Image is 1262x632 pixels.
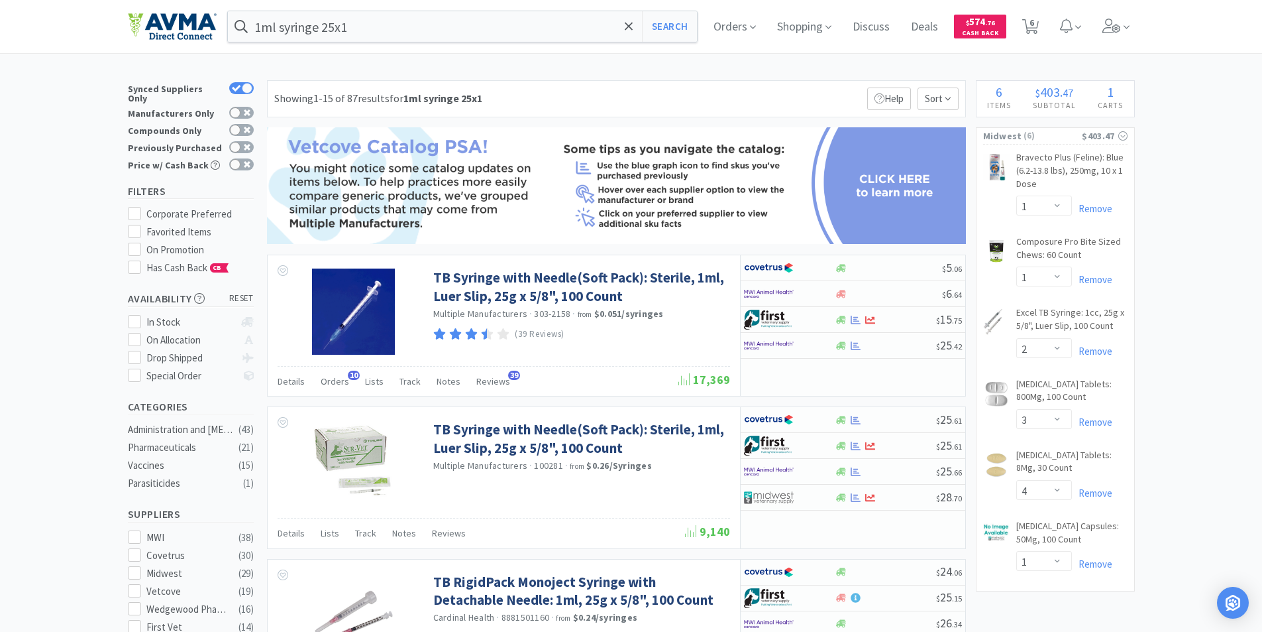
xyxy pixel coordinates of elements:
span: . 15 [952,594,962,603]
img: 67d67680309e4a0bb49a5ff0391dcc42_6.png [744,436,794,456]
span: . 75 [952,316,962,326]
span: $ [942,264,946,274]
img: 528620bb0b1a44a285808ca9b77c4e62_784324.jpeg [983,154,1010,180]
span: Reviews [432,527,466,539]
span: 1 [1107,84,1114,100]
h4: Subtotal [1022,99,1087,111]
span: 9,140 [685,524,730,539]
span: 25 [936,338,962,353]
div: In Stock [146,314,235,330]
span: 25 [936,590,962,605]
a: Multiple Manufacturers [433,460,528,472]
img: 77fca1acd8b6420a9015268ca798ef17_1.png [744,410,794,430]
h5: Availability [128,291,254,306]
span: · [529,460,532,472]
a: 6 [1017,23,1044,34]
a: Excel TB Syringe: 1cc, 25g x 5/8", Luer Slip, 100 Count [1016,306,1128,338]
h4: Carts [1087,99,1134,111]
a: Discuss [847,21,895,33]
img: 321fe98c6849496e9d68ccac1b534b78_47155.jpeg [312,269,395,355]
span: $ [936,316,940,326]
span: 26 [936,615,962,631]
span: 28 [936,489,962,505]
span: . 34 [952,619,962,629]
span: from [570,462,584,471]
img: 939de84bcce94e64beb8355e69455fb9_120301.jpg [983,452,1010,478]
a: Remove [1072,202,1112,215]
div: ( 29 ) [238,566,254,582]
div: Wedgewood Pharmacy [146,601,229,617]
a: Remove [1072,345,1112,357]
span: . 70 [952,493,962,503]
a: [MEDICAL_DATA] Capsules: 50Mg, 100 Count [1016,520,1128,551]
span: Orders [321,375,349,387]
span: 25 [936,438,962,453]
span: $ [936,342,940,351]
span: Midwest [983,129,1022,143]
span: 5 [942,260,962,275]
span: . 06 [952,568,962,578]
span: 6 [996,84,1002,100]
img: f6b2451649754179b5b4e0c70c3f7cb0_2.png [744,336,794,355]
div: MWI [146,530,229,546]
span: $ [942,290,946,300]
img: 6e56928aa30344d0afbe362f28b474f8_120358.jpg [983,381,1010,407]
span: Lists [365,375,384,387]
span: $ [1035,86,1040,99]
img: f95866f397084a07bc813e68de3be880_111752.jpeg [983,309,1004,336]
span: . 66 [952,468,962,477]
span: . 76 [985,19,995,27]
span: . 42 [952,342,962,351]
a: Multiple Manufacturers [433,308,528,320]
div: ( 19 ) [238,584,254,600]
span: Sort [918,88,959,110]
span: $ [936,493,940,503]
a: Cardinal Health [433,611,495,623]
div: . [1022,86,1087,99]
span: · [529,308,532,320]
div: Vetcove [146,584,229,600]
a: Composure Pro Bite Sized Chews: 60 Count [1016,235,1128,267]
span: . 64 [952,290,962,300]
div: Midwest [146,566,229,582]
a: Remove [1072,416,1112,428]
strong: $0.26 / Syringes [586,460,652,472]
div: Drop Shipped [146,350,235,366]
a: Bravecto Plus (Feline): Blue (6.2-13.8 lbs), 250mg, 10 x 1 Dose [1016,151,1128,196]
span: CB [211,264,224,272]
div: On Promotion [146,242,254,258]
span: Notes [437,375,460,387]
h5: Categories [128,399,254,414]
span: $ [936,594,940,603]
span: 15 [936,312,962,327]
h5: Filters [128,184,254,199]
div: Manufacturers Only [128,107,223,118]
span: · [572,308,575,320]
img: f6b2451649754179b5b4e0c70c3f7cb0_2.png [744,462,794,481]
input: Search by item, sku, manufacturer, ingredient, size... [228,11,698,42]
a: [MEDICAL_DATA] Tablets: 8Mg, 30 Count [1016,449,1128,480]
a: $574.76Cash Back [954,9,1006,44]
div: ( 16 ) [238,601,254,617]
span: 403 [1040,84,1060,100]
a: TB RigidPack Monoject Syringe with Detachable Needle: 1ml, 25g x 5/8", 100 Count [433,573,727,609]
img: 77fca1acd8b6420a9015268ca798ef17_1.png [744,562,794,582]
img: 08edbb005b234df882a22db34cb3bd36.png [267,127,966,244]
div: Open Intercom Messenger [1217,587,1249,619]
span: $ [936,442,940,452]
span: · [496,611,499,623]
span: 17,369 [678,372,730,387]
div: ( 15 ) [238,458,254,474]
img: 67d67680309e4a0bb49a5ff0391dcc42_6.png [744,588,794,608]
div: ( 38 ) [238,530,254,546]
span: Cash Back [962,30,998,38]
span: Lists [321,527,339,539]
div: Favorited Items [146,224,254,240]
div: Previously Purchased [128,141,223,153]
a: Deals [906,21,943,33]
a: Remove [1072,558,1112,570]
div: Corporate Preferred [146,206,254,222]
img: 626be5e6032c44c38d2b1548f293c254_27837.png [291,420,416,507]
p: Help [867,88,911,110]
strong: 1ml syringe 25x1 [403,92,482,105]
